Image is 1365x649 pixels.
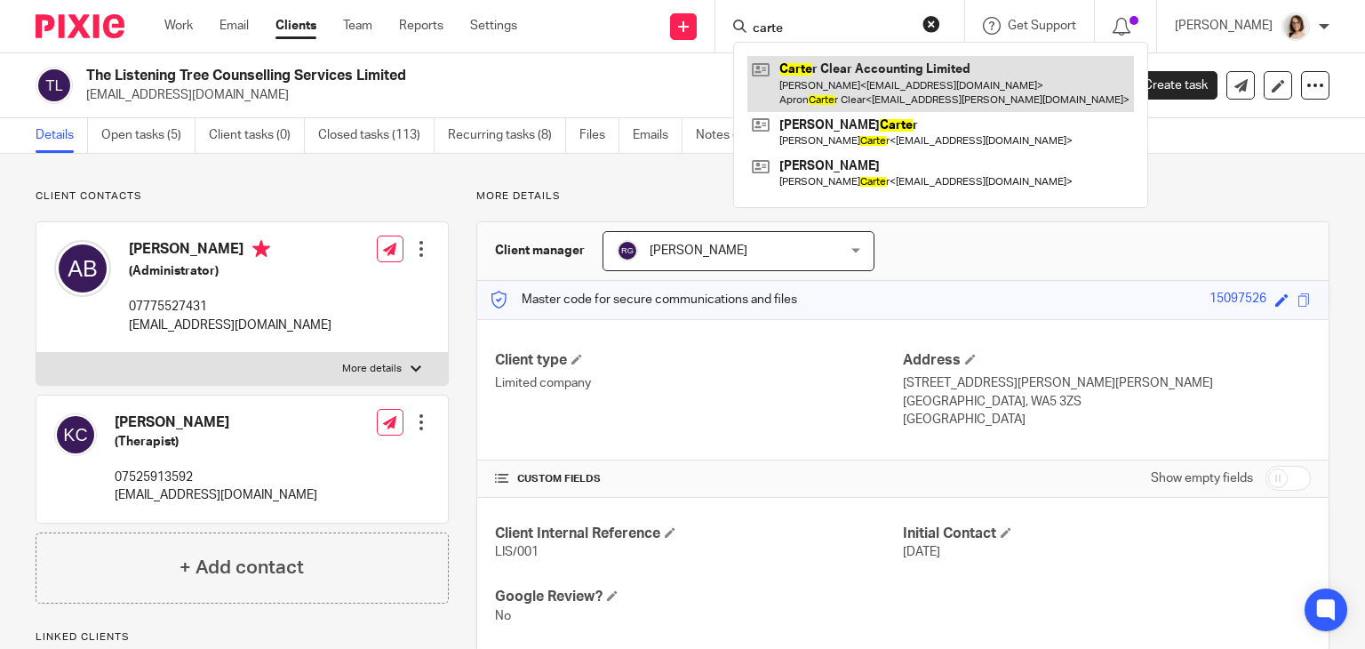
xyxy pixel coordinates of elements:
[617,240,638,261] img: svg%3E
[1209,290,1266,310] div: 15097526
[903,525,1311,543] h4: Initial Contact
[318,118,435,153] a: Closed tasks (113)
[579,118,619,153] a: Files
[129,262,331,280] h5: (Administrator)
[476,189,1329,204] p: More details
[115,469,317,486] p: 07525913592
[129,316,331,334] p: [EMAIL_ADDRESS][DOMAIN_NAME]
[633,118,682,153] a: Emails
[36,118,88,153] a: Details
[220,17,249,35] a: Email
[275,17,316,35] a: Clients
[129,298,331,316] p: 07775527431
[115,433,317,451] h5: (Therapist)
[115,413,317,432] h4: [PERSON_NAME]
[115,486,317,504] p: [EMAIL_ADDRESS][DOMAIN_NAME]
[495,242,585,260] h3: Client manager
[86,86,1088,104] p: [EMAIL_ADDRESS][DOMAIN_NAME]
[751,21,911,37] input: Search
[36,67,73,104] img: svg%3E
[491,291,797,308] p: Master code for secure communications and files
[399,17,443,35] a: Reports
[1175,17,1273,35] p: [PERSON_NAME]
[342,362,402,376] p: More details
[448,118,566,153] a: Recurring tasks (8)
[343,17,372,35] a: Team
[696,118,761,153] a: Notes (0)
[36,14,124,38] img: Pixie
[1008,20,1076,32] span: Get Support
[922,15,940,33] button: Clear
[495,546,539,558] span: LIS/001
[903,393,1311,411] p: [GEOGRAPHIC_DATA], WA5 3ZS
[903,351,1311,370] h4: Address
[86,67,888,85] h2: The Listening Tree Counselling Services Limited
[209,118,305,153] a: Client tasks (0)
[180,554,304,581] h4: + Add contact
[54,413,97,456] img: svg%3E
[470,17,517,35] a: Settings
[36,630,449,645] p: Linked clients
[54,240,111,297] img: svg%3E
[650,244,747,257] span: [PERSON_NAME]
[1281,12,1310,41] img: Caroline%20-%20HS%20-%20LI.png
[495,374,903,392] p: Limited company
[903,411,1311,429] p: [GEOGRAPHIC_DATA]
[252,240,270,258] i: Primary
[495,588,903,606] h4: Google Review?
[101,118,196,153] a: Open tasks (5)
[495,610,511,622] span: No
[36,189,449,204] p: Client contacts
[164,17,193,35] a: Work
[903,374,1311,392] p: [STREET_ADDRESS][PERSON_NAME][PERSON_NAME]
[1151,469,1253,487] label: Show empty fields
[495,472,903,486] h4: CUSTOM FIELDS
[495,351,903,370] h4: Client type
[1114,71,1217,100] a: Create task
[903,546,940,558] span: [DATE]
[495,525,903,543] h4: Client Internal Reference
[129,240,331,262] h4: [PERSON_NAME]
